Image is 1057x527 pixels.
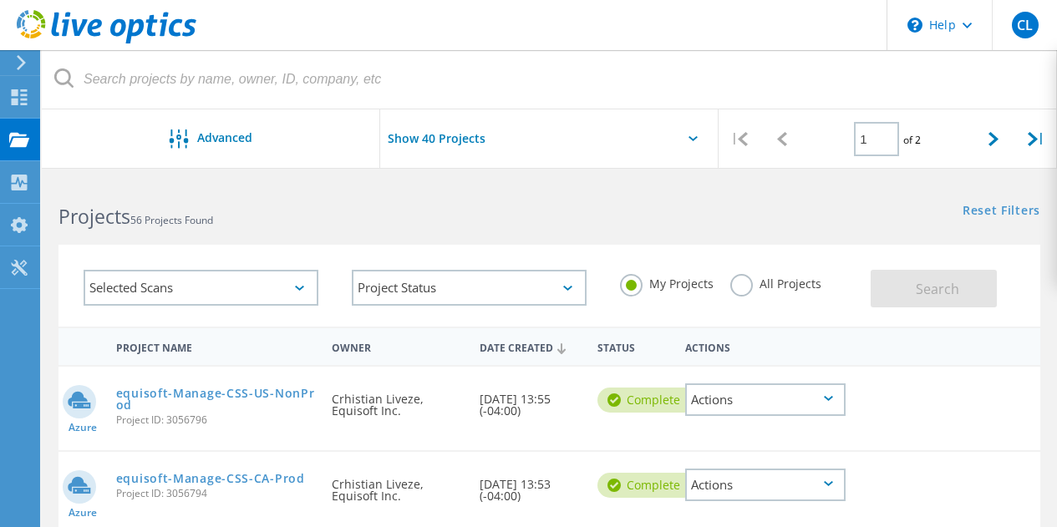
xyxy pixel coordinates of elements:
[323,452,470,519] div: Crhistian Liveze, Equisoft Inc.
[17,35,196,47] a: Live Optics Dashboard
[471,452,589,519] div: [DATE] 13:53 (-04:00)
[1017,18,1033,32] span: CL
[130,213,213,227] span: 56 Projects Found
[116,473,305,484] a: equisoft-Manage-CSS-CA-Prod
[323,331,470,362] div: Owner
[116,489,316,499] span: Project ID: 3056794
[108,331,324,362] div: Project Name
[116,415,316,425] span: Project ID: 3056796
[597,473,697,498] div: Complete
[84,270,318,306] div: Selected Scans
[916,280,959,298] span: Search
[323,367,470,433] div: Crhistian Liveze, Equisoft Inc.
[1014,109,1057,169] div: |
[69,423,97,433] span: Azure
[597,388,697,413] div: Complete
[197,132,252,144] span: Advanced
[116,388,316,411] a: equisoft-Manage-CSS-US-NonProd
[58,203,130,230] b: Projects
[685,383,846,416] div: Actions
[677,331,854,362] div: Actions
[69,508,97,518] span: Azure
[685,469,846,501] div: Actions
[871,270,997,307] button: Search
[620,274,714,290] label: My Projects
[589,331,678,362] div: Status
[730,274,821,290] label: All Projects
[719,109,761,169] div: |
[352,270,587,306] div: Project Status
[903,133,921,147] span: of 2
[907,18,922,33] svg: \n
[963,205,1040,219] a: Reset Filters
[471,331,589,362] div: Date Created
[471,367,589,433] div: [DATE] 13:55 (-04:00)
